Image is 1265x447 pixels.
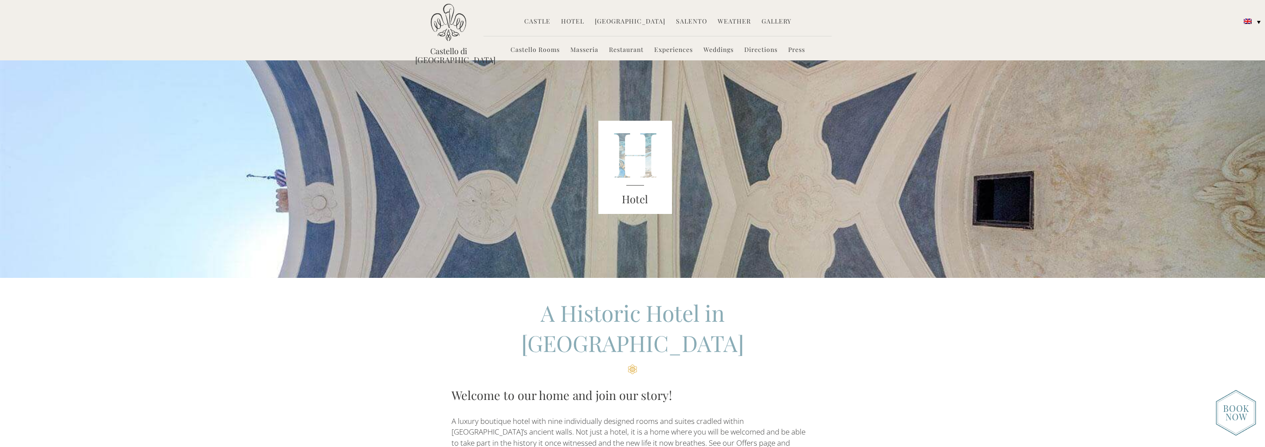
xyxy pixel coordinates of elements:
a: [GEOGRAPHIC_DATA] [595,17,665,27]
a: Salento [676,17,707,27]
a: Press [788,45,805,55]
a: Gallery [762,17,791,27]
a: Masseria [570,45,598,55]
a: Castle [524,17,550,27]
img: Castello di Ugento [431,4,466,41]
a: Experiences [654,45,693,55]
h2: A Historic Hotel in [GEOGRAPHIC_DATA] [452,298,814,374]
a: Weddings [703,45,734,55]
img: castello_header_block.png [598,121,672,214]
a: Restaurant [609,45,644,55]
h3: Hotel [598,191,672,207]
a: Weather [718,17,751,27]
a: Castello di [GEOGRAPHIC_DATA] [415,47,482,64]
a: Directions [744,45,778,55]
img: new-booknow.png [1216,390,1256,436]
h3: Welcome to our home and join our story! [452,386,814,404]
img: English [1244,19,1252,24]
a: Hotel [561,17,584,27]
a: Castello Rooms [511,45,560,55]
